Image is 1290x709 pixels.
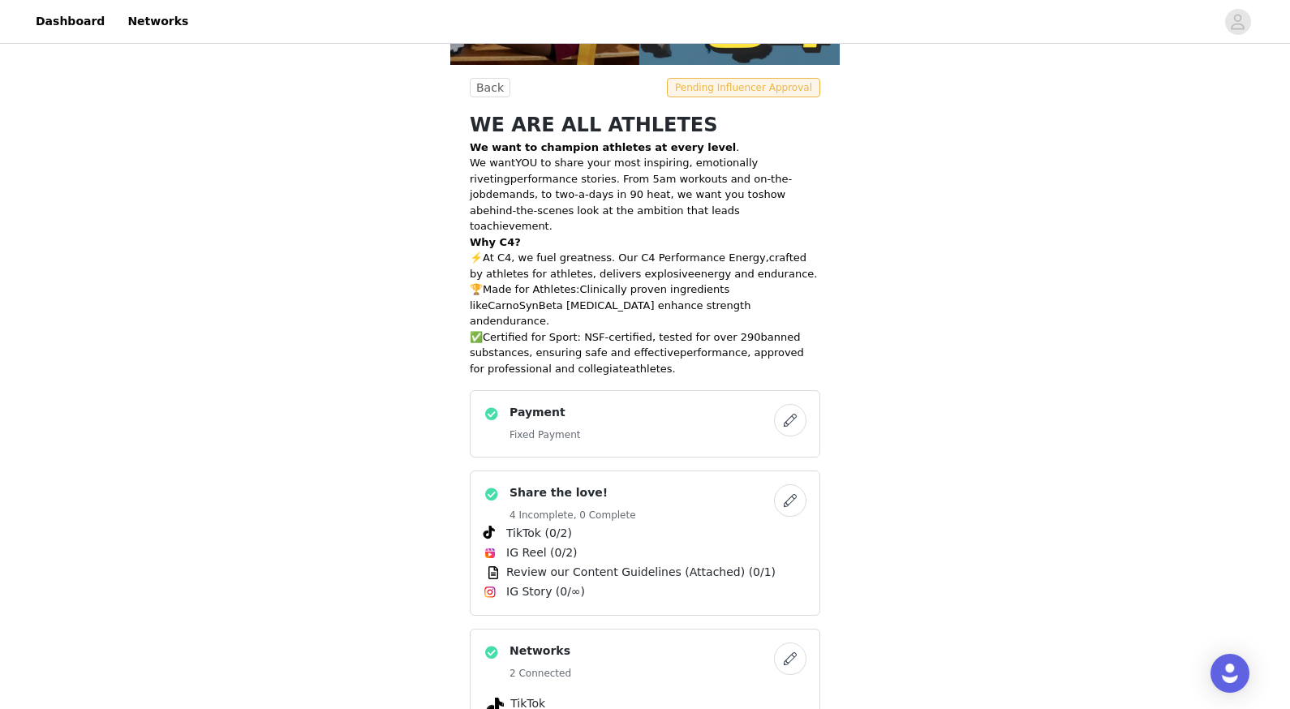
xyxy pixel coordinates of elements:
[470,173,792,201] span: . From 5am workouts and on-the-job
[1210,654,1249,693] div: Open Intercom Messenger
[484,547,497,560] img: Instagram Reels Icon
[506,544,578,561] span: IG Reel (0/2)
[510,484,636,501] h4: Share the love!
[736,141,739,153] span: .
[1230,9,1245,35] div: avatar
[480,220,549,232] span: achievement
[549,220,553,232] span: .
[510,508,636,522] h5: 4 Incomplete, 0 Complete
[667,78,820,97] span: Pending Influencer Approval
[488,299,539,312] span: CarnoSyn
[486,188,759,200] span: demands, to two-a-days in 90 heat, we want you to
[470,283,579,295] span: 🏆Made for Athletes:
[470,141,736,153] span: We want to champion athletes at every level
[470,251,769,264] span: ⚡️At C4, we fuel greatness. Our C4 Performance Energy,
[470,346,804,375] span: performance, approved for professional and collegiate
[694,268,818,280] span: energy and endurance.
[506,525,572,542] span: TikTok (0/2)
[510,404,580,421] h4: Payment
[470,299,750,328] span: Beta [MEDICAL_DATA] enhance strength and
[510,173,617,185] span: performance stories
[584,331,760,343] span: NSF-certified, tested for over 290
[484,586,497,599] img: Instagram Icon
[510,642,571,660] h4: Networks
[510,666,571,681] h5: 2 Connected
[118,3,198,40] a: Networks
[470,188,785,217] span: show a
[470,331,581,343] span: ✅Certified for Sport:
[470,157,515,169] span: We want
[470,236,521,248] span: Why C4?
[470,78,510,97] button: Back
[470,251,806,280] span: crafted by athletes for athletes, delivers explosive
[26,3,114,40] a: Dashboard
[470,157,758,185] span: YOU to share your most inspiring, emotionally riveting
[510,428,580,442] h5: Fixed Payment
[470,110,820,140] h1: WE ARE ALL ATHLETES
[470,390,820,458] div: Payment
[489,315,549,327] span: endurance.
[470,471,820,616] div: Share the love!
[630,363,676,375] span: athletes.
[506,583,585,600] span: IG Story (0/∞)
[470,283,729,312] span: Clinically proven ingredients like
[470,204,740,233] span: behind-the-scenes look at the ambition that leads to
[506,564,776,581] span: Review our Content Guidelines (Attached) (0/1)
